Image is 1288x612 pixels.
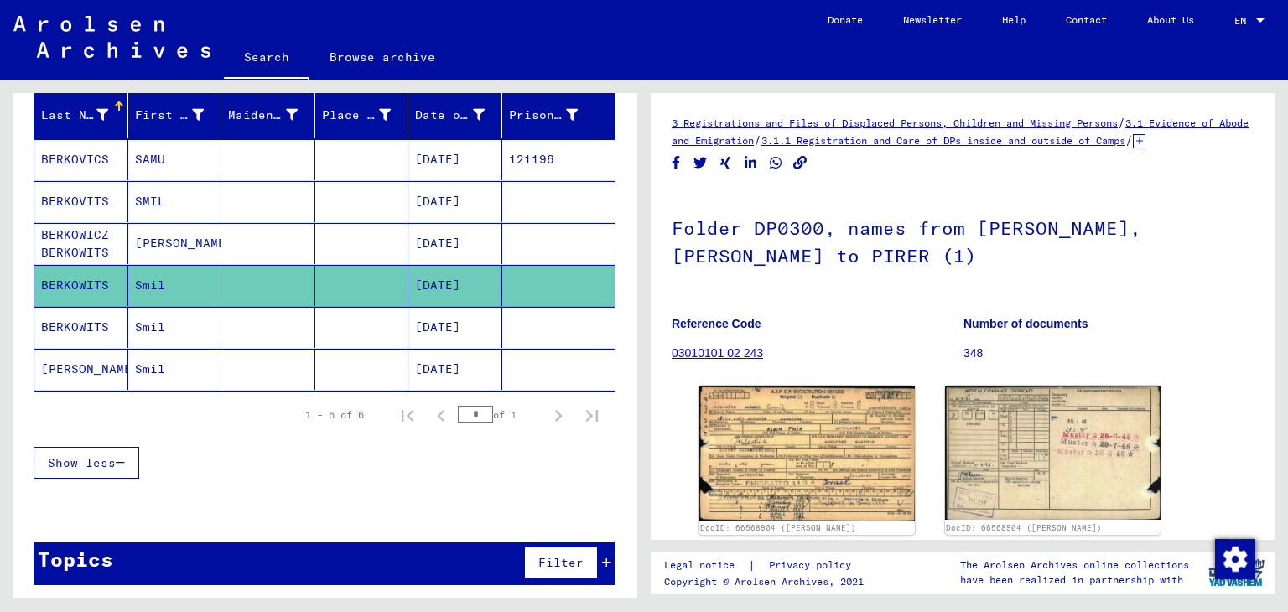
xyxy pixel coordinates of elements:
[458,407,542,423] div: of 1
[672,117,1118,129] a: 3 Registrations and Files of Displaced Persons, Children and Missing Persons
[322,101,413,128] div: Place of Birth
[135,101,226,128] div: First Name
[792,153,809,174] button: Copy link
[41,106,108,124] div: Last Name
[963,317,1088,330] b: Number of documents
[34,181,128,222] mat-cell: BERKOVITS
[315,91,409,138] mat-header-cell: Place of Birth
[34,91,128,138] mat-header-cell: Last Name
[408,223,502,264] mat-cell: [DATE]
[502,91,615,138] mat-header-cell: Prisoner #
[408,349,502,390] mat-cell: [DATE]
[1125,132,1133,148] span: /
[228,106,298,124] div: Maiden Name
[34,349,128,390] mat-cell: [PERSON_NAME]
[34,265,128,306] mat-cell: BERKOWITS
[48,455,116,470] span: Show less
[502,139,615,180] mat-cell: 121196
[946,523,1102,532] a: DocID: 66568904 ([PERSON_NAME])
[34,307,128,348] mat-cell: BERKOWITS
[1118,115,1125,130] span: /
[754,132,761,148] span: /
[415,106,485,124] div: Date of Birth
[408,139,502,180] mat-cell: [DATE]
[135,106,205,124] div: First Name
[224,37,309,80] a: Search
[692,153,709,174] button: Share on Twitter
[128,139,222,180] mat-cell: SAMU
[664,557,871,574] div: |
[309,37,455,77] a: Browse archive
[424,398,458,432] button: Previous page
[228,101,319,128] div: Maiden Name
[509,106,579,124] div: Prisoner #
[509,101,600,128] div: Prisoner #
[664,574,871,589] p: Copyright © Arolsen Archives, 2021
[408,265,502,306] mat-cell: [DATE]
[322,106,392,124] div: Place of Birth
[128,223,222,264] mat-cell: [PERSON_NAME]
[128,349,222,390] mat-cell: Smil
[408,91,502,138] mat-header-cell: Date of Birth
[963,345,1254,362] p: 348
[128,307,222,348] mat-cell: Smil
[408,181,502,222] mat-cell: [DATE]
[34,139,128,180] mat-cell: BERKOVICS
[221,91,315,138] mat-header-cell: Maiden Name
[408,307,502,348] mat-cell: [DATE]
[305,407,364,423] div: 1 – 6 of 6
[1214,538,1254,578] div: Change consent
[1205,552,1268,594] img: yv_logo.png
[756,557,871,574] a: Privacy policy
[34,223,128,264] mat-cell: BERKOWICZ BERKOWITS
[128,181,222,222] mat-cell: SMIL
[1215,539,1255,579] img: Change consent
[1234,15,1253,27] span: EN
[945,386,1161,520] img: 002.jpg
[538,555,584,570] span: Filter
[41,101,129,128] div: Last Name
[391,398,424,432] button: First page
[664,557,748,574] a: Legal notice
[415,101,506,128] div: Date of Birth
[717,153,735,174] button: Share on Xing
[761,134,1125,147] a: 3.1.1 Registration and Care of DPs inside and outside of Camps
[128,91,222,138] mat-header-cell: First Name
[742,153,760,174] button: Share on LinkedIn
[960,558,1189,573] p: The Arolsen Archives online collections
[128,265,222,306] mat-cell: Smil
[672,189,1254,291] h1: Folder DP0300, names from [PERSON_NAME], [PERSON_NAME] to PIRER (1)
[667,153,685,174] button: Share on Facebook
[700,523,856,532] a: DocID: 66568904 ([PERSON_NAME])
[767,153,785,174] button: Share on WhatsApp
[542,398,575,432] button: Next page
[524,547,598,578] button: Filter
[38,544,113,574] div: Topics
[672,317,761,330] b: Reference Code
[699,386,915,521] img: 001.jpg
[672,346,763,360] a: 03010101 02 243
[34,447,139,479] button: Show less
[575,398,609,432] button: Last page
[13,16,210,58] img: Arolsen_neg.svg
[960,573,1189,588] p: have been realized in partnership with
